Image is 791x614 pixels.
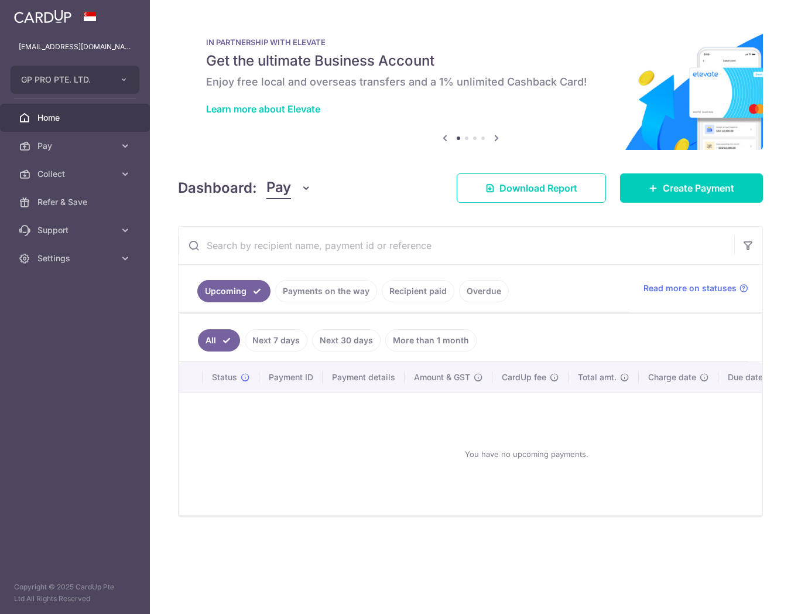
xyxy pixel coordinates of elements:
[457,173,606,203] a: Download Report
[275,280,377,302] a: Payments on the way
[663,181,734,195] span: Create Payment
[212,371,237,383] span: Status
[178,178,257,199] h4: Dashboard:
[312,329,381,352] a: Next 30 days
[206,103,320,115] a: Learn more about Elevate
[37,196,115,208] span: Refer & Save
[259,362,323,393] th: Payment ID
[178,19,763,150] img: Renovation banner
[37,224,115,236] span: Support
[499,181,577,195] span: Download Report
[323,362,405,393] th: Payment details
[502,371,546,383] span: CardUp fee
[620,173,763,203] a: Create Payment
[197,280,270,302] a: Upcoming
[37,112,115,124] span: Home
[14,9,71,23] img: CardUp
[21,74,108,86] span: GP PRO PTE. LTD.
[206,37,735,47] p: IN PARTNERSHIP WITH ELEVATE
[37,253,115,264] span: Settings
[459,280,509,302] a: Overdue
[414,371,470,383] span: Amount & GST
[728,371,763,383] span: Due date
[643,282,737,294] span: Read more on statuses
[206,52,735,70] h5: Get the ultimate Business Account
[37,168,115,180] span: Collect
[266,177,291,199] span: Pay
[198,329,240,352] a: All
[648,371,696,383] span: Charge date
[385,329,477,352] a: More than 1 month
[206,75,735,89] h6: Enjoy free local and overseas transfers and a 1% unlimited Cashback Card!
[37,140,115,152] span: Pay
[19,41,131,53] p: [EMAIL_ADDRESS][DOMAIN_NAME]
[245,329,307,352] a: Next 7 days
[179,227,734,264] input: Search by recipient name, payment id or reference
[11,66,139,94] button: GP PRO PTE. LTD.
[266,177,311,199] button: Pay
[716,579,779,608] iframe: Opens a widget where you can find more information
[643,282,748,294] a: Read more on statuses
[578,371,617,383] span: Total amt.
[382,280,454,302] a: Recipient paid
